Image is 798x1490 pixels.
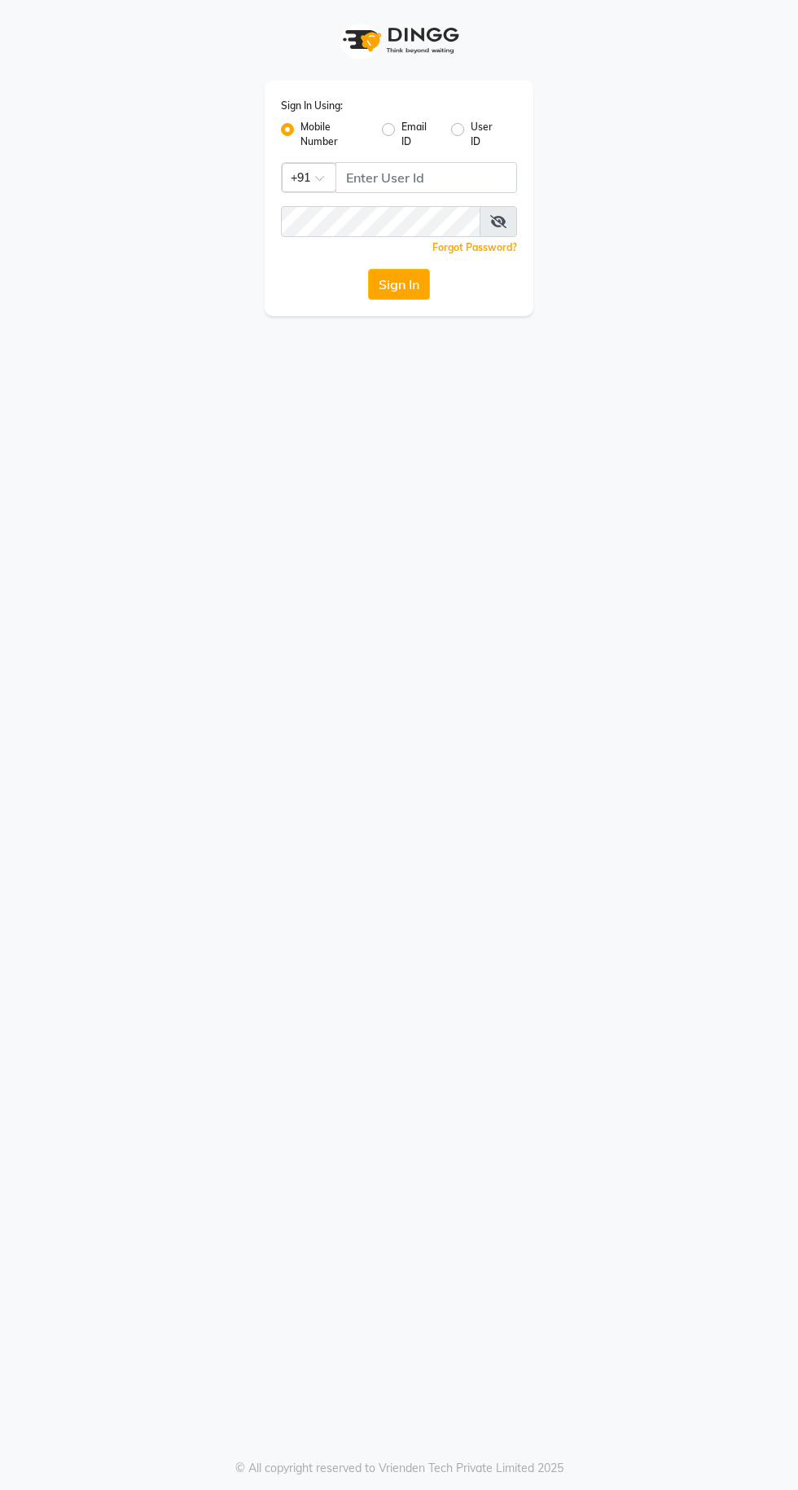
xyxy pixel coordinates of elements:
label: Sign In Using: [281,99,343,113]
input: Username [281,206,480,237]
a: Forgot Password? [432,241,517,253]
img: logo1.svg [334,16,464,64]
button: Sign In [368,269,430,300]
label: Email ID [401,120,438,149]
label: User ID [471,120,504,149]
label: Mobile Number [300,120,369,149]
input: Username [335,162,517,193]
